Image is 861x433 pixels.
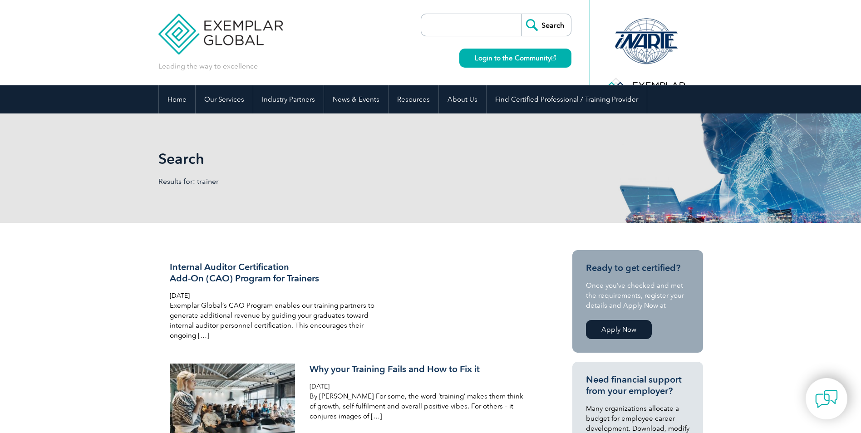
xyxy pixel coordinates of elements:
[439,85,486,113] a: About Us
[389,85,438,113] a: Resources
[170,292,190,300] span: [DATE]
[586,280,689,310] p: Once you’ve checked and met the requirements, register your details and Apply Now at
[487,85,647,113] a: Find Certified Professional / Training Provider
[551,55,556,60] img: open_square.png
[158,150,507,167] h1: Search
[310,364,525,375] h3: Why your Training Fails and How to Fix it
[586,262,689,274] h3: Ready to get certified?
[586,320,652,339] a: Apply Now
[324,85,388,113] a: News & Events
[158,250,540,352] a: Internal Auditor CertificationAdd-On (CAO) Program for Trainers [DATE] Exemplar Global’s CAO Prog...
[253,85,324,113] a: Industry Partners
[459,49,571,68] a: Login to the Community
[586,374,689,397] h3: Need financial support from your employer?
[158,177,431,187] p: Results for: trainer
[310,383,330,390] span: [DATE]
[815,388,838,410] img: contact-chat.png
[196,85,253,113] a: Our Services
[170,261,385,284] h3: Internal Auditor Certification Add-On (CAO) Program for Trainers
[159,85,195,113] a: Home
[310,391,525,421] p: By [PERSON_NAME] For some, the word ‘training’ makes them think of growth, self-fulfilment and ov...
[521,14,571,36] input: Search
[158,61,258,71] p: Leading the way to excellence
[170,300,385,340] p: Exemplar Global’s CAO Program enables our training partners to generate additional revenue by gui...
